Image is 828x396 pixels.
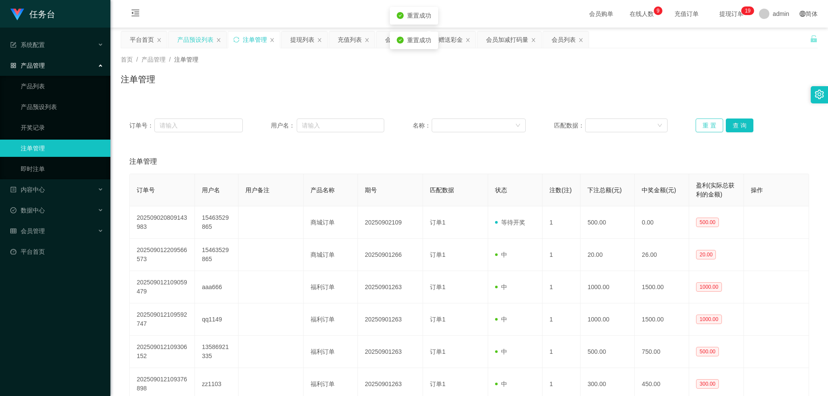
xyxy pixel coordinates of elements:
span: 产品管理 [10,62,45,69]
div: 会员列表 [552,31,576,48]
span: 重置成功 [407,12,431,19]
td: 202509012109592747 [130,303,195,336]
span: 在线人数 [625,11,658,17]
span: 用户名： [271,121,297,130]
a: 注单管理 [21,140,103,157]
td: 1000.00 [580,303,635,336]
span: 期号 [365,187,377,193]
td: 500.00 [580,336,635,368]
span: 注单管理 [174,56,198,63]
span: / [169,56,171,63]
div: 平台首页 [130,31,154,48]
span: 300.00 [696,379,719,389]
i: 图标: close [270,37,275,43]
span: 注单管理 [129,156,157,167]
span: 首页 [121,56,133,63]
i: 图标: down [515,123,521,129]
span: 中 [495,284,507,290]
td: 1 [543,303,580,336]
a: 图标: dashboard平台首页 [10,243,103,260]
div: 充值列表 [338,31,362,48]
span: 订单1 [430,251,445,258]
td: 商城订单 [304,206,358,239]
span: 500.00 [696,347,719,356]
i: 图标: global [800,11,806,17]
i: 图标: check-circle-o [10,207,16,213]
td: 福利订单 [304,271,358,303]
span: 订单号： [129,121,154,130]
td: 1500.00 [635,271,689,303]
span: 订单1 [430,219,445,226]
i: 图标: form [10,42,16,48]
a: 即时注单 [21,160,103,178]
span: 订单1 [430,380,445,387]
td: 15463529865 [195,206,238,239]
span: 中 [495,316,507,323]
i: 图标: close [578,37,583,43]
button: 重 置 [696,118,723,132]
div: 注单管理 [243,31,267,48]
td: 750.00 [635,336,689,368]
td: aaa666 [195,271,238,303]
td: 1 [543,336,580,368]
a: 任务台 [10,10,55,17]
span: 操作 [751,187,763,193]
td: 20.00 [580,239,635,271]
i: 图标: sync [233,37,239,43]
td: 202509012109306152 [130,336,195,368]
div: 赠送彩金 [439,31,463,48]
span: 20.00 [696,250,716,259]
span: / [136,56,138,63]
i: 图标: close [216,37,221,43]
i: 图标: close [465,37,470,43]
span: 500.00 [696,218,719,227]
p: 1 [745,6,748,15]
h1: 任务台 [29,0,55,28]
span: 提现订单 [715,11,748,17]
span: 注数(注) [549,187,571,193]
span: 1000.00 [696,282,721,292]
td: 20250902109 [358,206,423,239]
input: 请输入 [154,118,242,132]
img: logo.9652507e.png [10,9,24,21]
i: icon: check-circle [397,12,404,19]
span: 1000.00 [696,315,721,324]
span: 匹配数据 [430,187,454,193]
td: 福利订单 [304,336,358,368]
p: 9 [748,6,751,15]
div: 产品预设列表 [177,31,213,48]
i: 图标: menu-fold [121,0,150,28]
i: 图标: down [657,123,662,129]
div: 会员加扣款 [385,31,415,48]
td: 20250901263 [358,336,423,368]
span: 中奖金额(元) [642,187,676,193]
span: 订单1 [430,284,445,290]
i: 图标: close [157,37,162,43]
a: 开奖记录 [21,119,103,136]
span: 中 [495,380,507,387]
span: 产品管理 [141,56,166,63]
i: 图标: appstore-o [10,62,16,69]
sup: 9 [654,6,662,15]
span: 订单号 [137,187,155,193]
td: 500.00 [580,206,635,239]
div: 提现列表 [290,31,314,48]
span: 系统配置 [10,41,45,48]
sup: 19 [741,6,754,15]
td: 202509012209566573 [130,239,195,271]
td: 福利订单 [304,303,358,336]
td: 1000.00 [580,271,635,303]
span: 订单1 [430,316,445,323]
td: 商城订单 [304,239,358,271]
span: 盈利(实际总获利的金额) [696,182,734,198]
td: 15463529865 [195,239,238,271]
span: 充值订单 [670,11,703,17]
td: 1 [543,206,580,239]
td: 0.00 [635,206,689,239]
i: 图标: unlock [810,35,818,43]
td: 20250901266 [358,239,423,271]
span: 中 [495,251,507,258]
td: 20250901263 [358,303,423,336]
span: 等待开奖 [495,219,525,226]
td: qq1149 [195,303,238,336]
